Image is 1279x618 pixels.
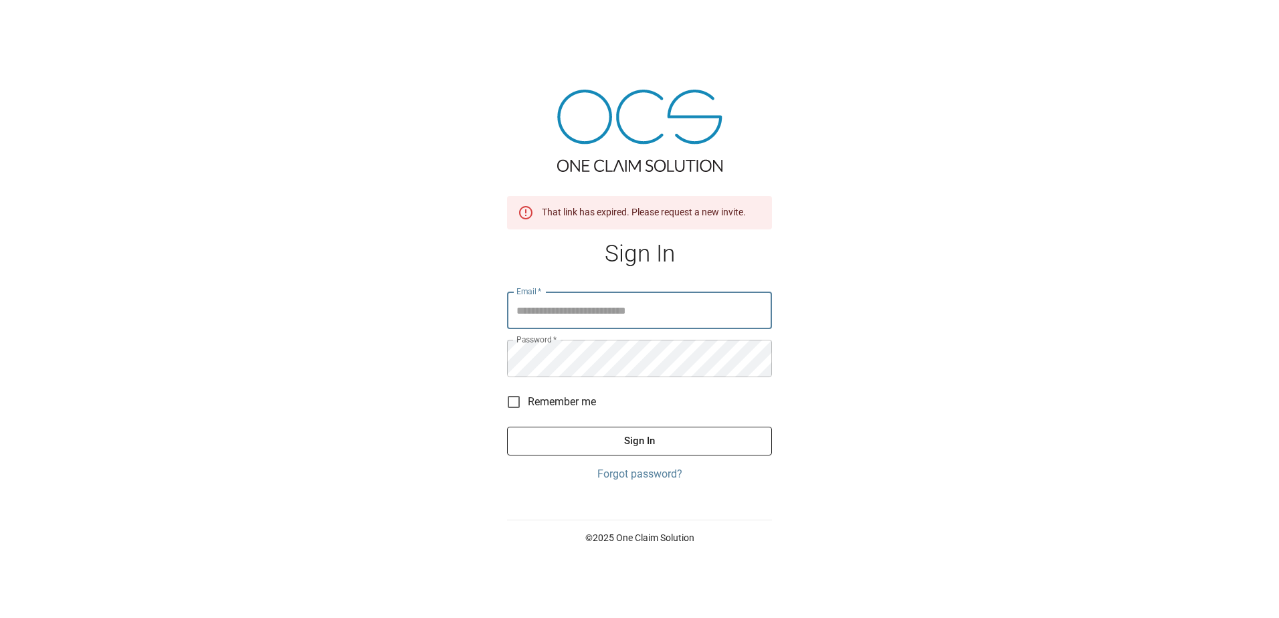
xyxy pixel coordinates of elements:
h1: Sign In [507,240,772,268]
img: ocs-logo-tra.png [557,90,722,172]
a: Forgot password? [507,466,772,482]
p: © 2025 One Claim Solution [507,531,772,544]
label: Email [516,286,542,297]
button: Sign In [507,427,772,455]
span: Remember me [528,394,596,410]
img: ocs-logo-white-transparent.png [16,8,70,35]
div: That link has expired. Please request a new invite. [542,200,746,225]
label: Password [516,334,557,345]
